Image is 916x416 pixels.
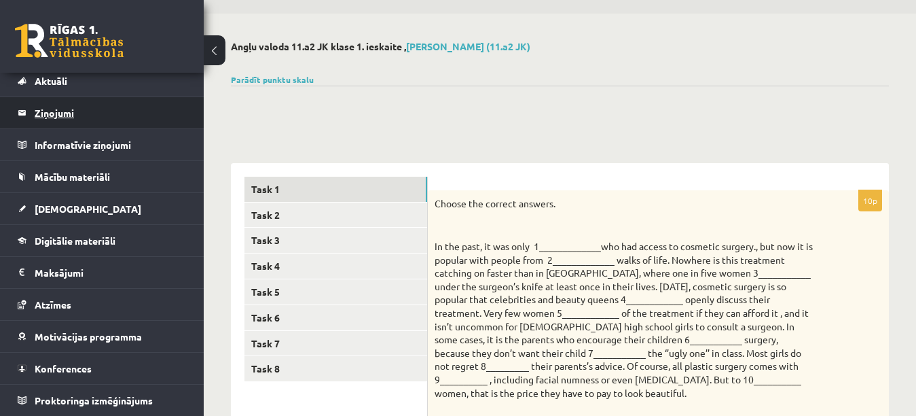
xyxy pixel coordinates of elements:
[231,74,314,85] a: Parādīt punktu skalu
[18,385,187,416] a: Proktoringa izmēģinājums
[35,129,187,160] legend: Informatīvie ziņojumi
[244,305,427,330] a: Task 6
[35,394,153,406] span: Proktoringa izmēģinājums
[18,257,187,288] a: Maksājumi
[244,228,427,253] a: Task 3
[244,279,427,305] a: Task 5
[18,353,187,384] a: Konferences
[35,203,141,215] span: [DEMOGRAPHIC_DATA]
[15,24,124,58] a: Rīgas 1. Tālmācības vidusskola
[18,225,187,256] a: Digitālie materiāli
[244,203,427,228] a: Task 2
[35,97,187,128] legend: Ziņojumi
[18,161,187,192] a: Mācību materiāli
[35,171,110,183] span: Mācību materiāli
[858,190,882,211] p: 10p
[18,65,187,97] a: Aktuāli
[18,289,187,320] a: Atzīmes
[18,193,187,224] a: [DEMOGRAPHIC_DATA]
[435,240,814,400] p: In the past, it was only 1_____________who had access to cosmetic surgery., but now it is popular...
[244,254,427,279] a: Task 4
[35,330,142,343] span: Motivācijas programma
[18,321,187,352] a: Motivācijas programma
[18,129,187,160] a: Informatīvie ziņojumi
[18,97,187,128] a: Ziņojumi
[35,75,67,87] span: Aktuāli
[35,362,92,375] span: Konferences
[35,235,115,247] span: Digitālie materiāli
[244,356,427,381] a: Task 8
[406,40,530,52] a: [PERSON_NAME] (11.a2 JK)
[244,331,427,356] a: Task 7
[435,197,814,211] p: Choose the correct answers.
[35,298,71,311] span: Atzīmes
[244,177,427,202] a: Task 1
[231,41,889,52] h2: Angļu valoda 11.a2 JK klase 1. ieskaite ,
[35,257,187,288] legend: Maksājumi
